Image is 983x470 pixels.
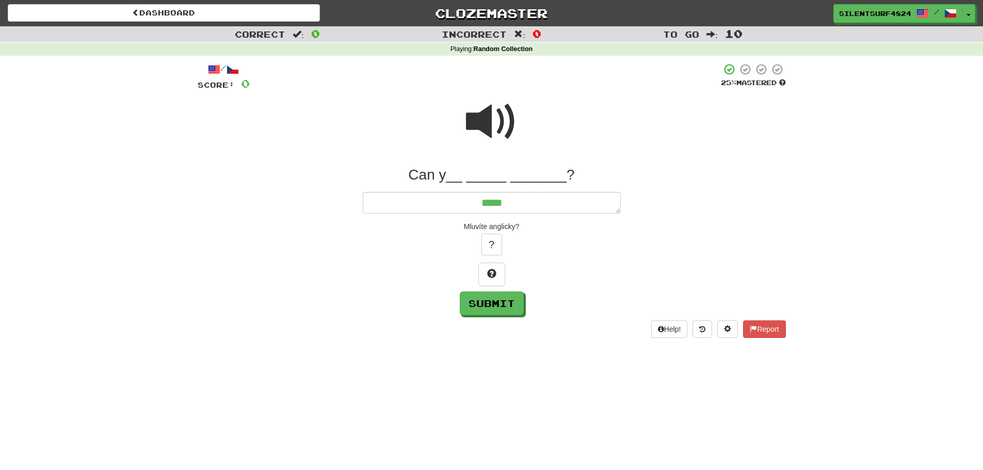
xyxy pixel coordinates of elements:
[533,27,541,40] span: 0
[474,45,533,53] strong: Random Collection
[442,29,507,39] span: Incorrect
[198,166,786,184] div: Can y__ _____ _______?
[235,29,285,39] span: Correct
[743,320,785,338] button: Report
[241,77,250,90] span: 0
[460,291,524,315] button: Submit
[481,234,502,255] button: ?
[198,221,786,232] div: Mluvíte anglicky?
[663,29,699,39] span: To go
[721,78,736,87] span: 25 %
[651,320,688,338] button: Help!
[721,78,786,88] div: Mastered
[934,8,939,15] span: /
[198,80,235,89] span: Score:
[514,30,525,39] span: :
[335,4,648,22] a: Clozemaster
[8,4,320,22] a: Dashboard
[198,63,250,76] div: /
[839,9,911,18] span: SilentSurf4824
[478,263,505,286] button: Hint!
[706,30,718,39] span: :
[692,320,712,338] button: Round history (alt+y)
[311,27,320,40] span: 0
[293,30,304,39] span: :
[725,27,743,40] span: 10
[833,4,962,23] a: SilentSurf4824 /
